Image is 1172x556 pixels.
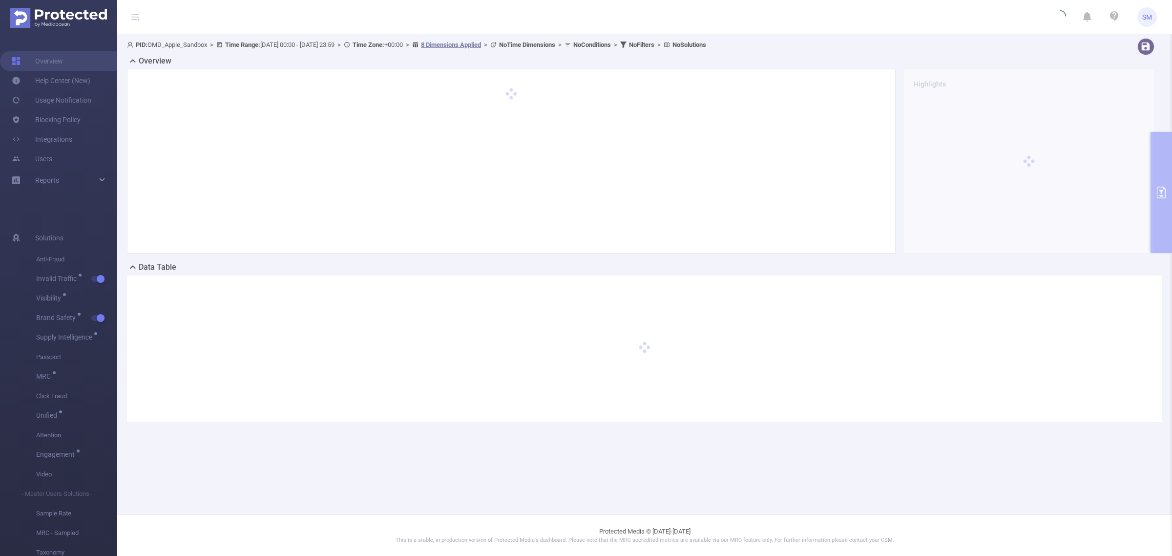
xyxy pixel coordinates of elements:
[10,8,107,28] img: Protected Media
[225,41,260,48] b: Time Range:
[35,176,59,184] span: Reports
[335,41,344,48] span: >
[629,41,654,48] b: No Filters
[611,41,620,48] span: >
[421,41,481,48] u: 8 Dimensions Applied
[35,171,59,190] a: Reports
[127,41,706,48] span: OMD_Apple_Sandbox [DATE] 00:00 - [DATE] 23:59 +00:00
[139,261,176,273] h2: Data Table
[127,42,136,48] i: icon: user
[36,465,117,484] span: Video
[117,514,1172,556] footer: Protected Media © [DATE]-[DATE]
[142,536,1148,545] p: This is a stable, in production version of Protected Media's dashboard. Please note that the MRC ...
[36,504,117,523] span: Sample Rate
[36,295,64,301] span: Visibility
[36,386,117,406] span: Click Fraud
[36,412,61,419] span: Unified
[207,41,216,48] span: >
[1142,7,1152,27] span: SM
[481,41,490,48] span: >
[12,110,81,129] a: Blocking Policy
[36,451,78,458] span: Engagement
[1054,10,1066,24] i: icon: loading
[403,41,412,48] span: >
[499,41,555,48] b: No Time Dimensions
[654,41,664,48] span: >
[36,334,96,341] span: Supply Intelligence
[36,347,117,367] span: Passport
[12,129,72,149] a: Integrations
[139,55,171,67] h2: Overview
[35,228,63,248] span: Solutions
[36,314,79,321] span: Brand Safety
[12,71,90,90] a: Help Center (New)
[573,41,611,48] b: No Conditions
[672,41,706,48] b: No Solutions
[136,41,147,48] b: PID:
[12,51,63,71] a: Overview
[12,149,52,169] a: Users
[36,275,80,282] span: Invalid Traffic
[555,41,565,48] span: >
[36,250,117,269] span: Anti-Fraud
[36,523,117,543] span: MRC - Sampled
[12,90,91,110] a: Usage Notification
[36,373,54,380] span: MRC
[36,426,117,445] span: Attention
[353,41,384,48] b: Time Zone:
